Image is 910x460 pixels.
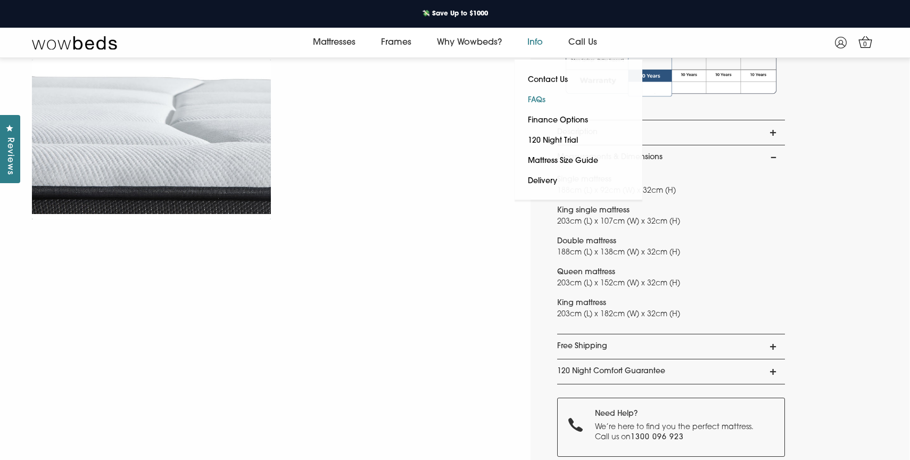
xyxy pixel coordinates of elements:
a: FAQs [515,91,559,111]
a: Call Us [556,28,610,57]
img: Wow Beds Logo [32,35,117,50]
p: 203cm (L) x 152cm (W) x 32cm (H) [557,267,785,289]
p: 188cm (L) x 92cm (W) x 32cm (H) [557,174,785,196]
a: Measurements & Dimensions [557,145,785,170]
a: Frames [368,28,424,57]
a: 120 Night Trial [515,131,591,151]
p: 188cm (L) x 138cm (W) x 32cm (H) [557,236,785,258]
p: We’re here to find you the perfect mattress. Call us on [595,422,759,443]
p: 203cm (L) x 107cm (W) x 32cm (H) [557,205,785,227]
a: Free Shipping [557,334,785,359]
strong: King mattress [557,299,606,307]
a: 1300 096 923 [631,433,684,441]
a: 0 [856,32,874,51]
a: Info [515,28,556,57]
strong: Double mattress [557,237,616,245]
span: Reviews [3,137,16,175]
strong: Need Help? [595,410,638,418]
strong: King single mattress [557,207,630,215]
a: Delivery [515,171,570,192]
p: 203cm (L) x 182cm (W) x 32cm (H) [557,298,785,320]
strong: Queen mattress [557,268,615,276]
a: 💸 Save Up to $1000 [413,7,497,21]
a: Finance Options [515,111,601,131]
a: Description [557,120,785,145]
a: Mattress Size Guide [515,151,611,171]
a: Why Wowbeds? [424,28,515,57]
a: 120 Night Comfort Guarantee [557,359,785,384]
a: Contact Us [515,70,581,91]
a: Mattresses [300,28,368,57]
span: 0 [860,39,871,50]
